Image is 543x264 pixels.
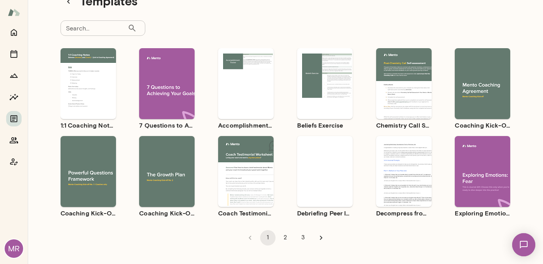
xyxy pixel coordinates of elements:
div: MR [5,239,23,258]
h6: Debriefing Peer Insights (360 feedback) Guide [297,209,353,218]
h6: Accomplishment Tracker [218,121,274,130]
img: Mento [8,5,20,20]
button: Coach app [6,154,22,170]
h6: Coach Testimonial Worksheet [218,209,274,218]
button: Growth Plan [6,68,22,83]
h6: Coaching Kick-Off No. 2 | The Growth Plan [139,209,195,218]
button: Sessions [6,46,22,62]
h6: 1:1 Coaching Notes [61,121,116,130]
h6: Coaching Kick-Off | Coaching Agreement [455,121,510,130]
button: Go to page 3 [296,230,311,246]
button: Home [6,25,22,40]
button: Members [6,133,22,148]
h6: Chemistry Call Self-Assessment [Coaches only] [376,121,432,130]
button: page 1 [260,230,276,246]
nav: pagination navigation [241,230,330,246]
h6: Beliefs Exercise [297,121,353,130]
h6: Coaching Kick-Off No. 1 | Powerful Questions [Coaches Only] [61,209,116,218]
button: Go to next page [313,230,329,246]
button: Insights [6,89,22,105]
h6: Exploring Emotions: Fear [455,209,510,218]
h6: 7 Questions to Achieving Your Goals [139,121,195,130]
button: Documents [6,111,22,126]
h6: Decompress from a Job [376,209,432,218]
div: pagination [61,224,511,246]
button: Go to page 2 [278,230,293,246]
